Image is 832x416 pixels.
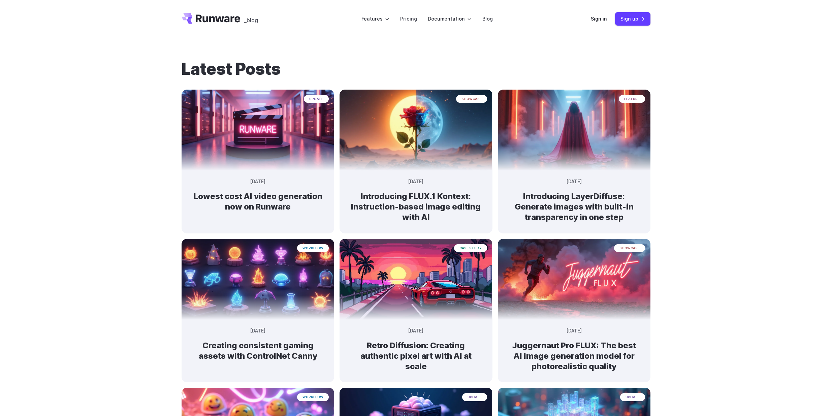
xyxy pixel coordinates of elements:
[498,314,650,383] a: creative ad image of powerful runner leaving a trail of pink smoke and sparks, speed, lights floa...
[509,340,640,372] h2: Juggernaut Pro FLUX: The best AI image generation model for photorealistic quality
[614,244,645,252] span: showcase
[428,15,472,23] label: Documentation
[620,393,645,401] span: update
[619,95,645,103] span: feature
[456,95,487,103] span: showcase
[350,191,481,223] h2: Introducing FLUX.1 Kontext: Instruction-based image editing with AI
[182,239,334,320] img: An array of glowing, stylized elemental orbs and flames in various containers and stands, depicte...
[297,393,329,401] span: workflow
[498,90,650,170] img: A cloaked figure made entirely of bending light and heat distortion, slightly warping the scene b...
[408,178,423,186] time: [DATE]
[244,13,258,24] a: _blog
[250,178,265,186] time: [DATE]
[591,15,607,23] a: Sign in
[498,165,650,233] a: A cloaked figure made entirely of bending light and heat distortion, slightly warping the scene b...
[462,393,487,401] span: update
[182,13,240,24] a: Go to /
[340,239,492,320] img: a red sports car on a futuristic highway with a sunset and city skyline in the background, styled...
[498,239,650,320] img: creative ad image of powerful runner leaving a trail of pink smoke and sparks, speed, lights floa...
[340,165,492,233] a: Surreal rose in a desert landscape, split between day and night with the sun and moon aligned beh...
[182,165,334,223] a: Neon-lit movie clapperboard with the word 'RUNWARE' in a futuristic server room update [DATE] Low...
[509,191,640,223] h2: Introducing LayerDiffuse: Generate images with built-in transparency in one step
[340,90,492,170] img: Surreal rose in a desert landscape, split between day and night with the sun and moon aligned beh...
[350,340,481,372] h2: Retro Diffusion: Creating authentic pixel art with AI at scale
[192,191,323,212] h2: Lowest cost AI video generation now on Runware
[244,18,258,23] span: _blog
[408,327,423,335] time: [DATE]
[567,327,582,335] time: [DATE]
[182,314,334,372] a: An array of glowing, stylized elemental orbs and flames in various containers and stands, depicte...
[182,59,650,79] h1: Latest Posts
[482,15,493,23] a: Blog
[615,12,650,25] a: Sign up
[361,15,389,23] label: Features
[192,340,323,361] h2: Creating consistent gaming assets with ControlNet Canny
[182,90,334,170] img: Neon-lit movie clapperboard with the word 'RUNWARE' in a futuristic server room
[400,15,417,23] a: Pricing
[454,244,487,252] span: case study
[567,178,582,186] time: [DATE]
[340,314,492,383] a: a red sports car on a futuristic highway with a sunset and city skyline in the background, styled...
[304,95,329,103] span: update
[250,327,265,335] time: [DATE]
[297,244,329,252] span: workflow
